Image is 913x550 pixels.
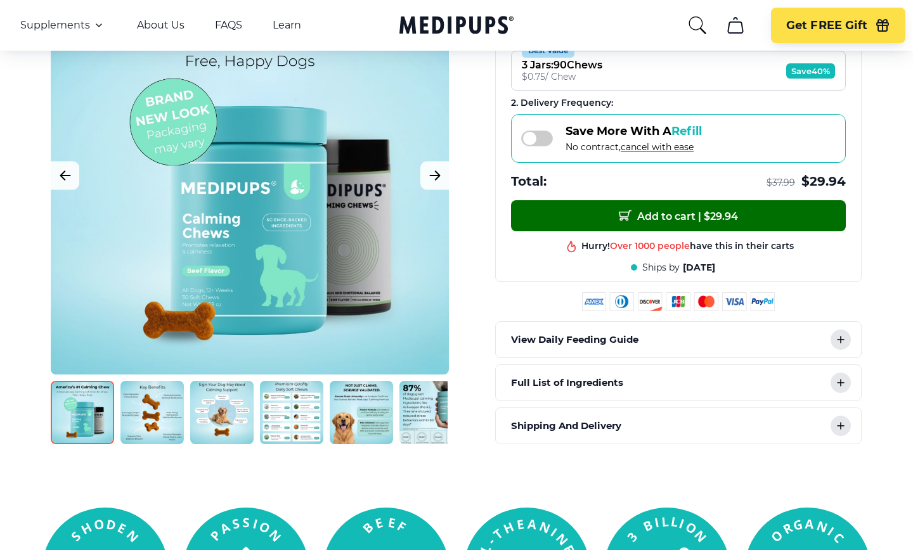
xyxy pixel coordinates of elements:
span: 2 . Delivery Frequency: [511,97,613,108]
div: in this shop [630,250,745,262]
span: No contract, [566,141,702,153]
span: cancel with ease [621,141,694,153]
img: Calming Dog Chews | Natural Dog Supplements [399,381,463,444]
img: Calming Dog Chews | Natural Dog Supplements [260,381,323,444]
span: Get FREE Gift [786,18,867,33]
span: Ships by [642,262,680,274]
img: Calming Dog Chews | Natural Dog Supplements [51,381,114,444]
span: Total: [511,173,547,190]
span: Save 40% [786,63,835,79]
span: Add to cart | $ 29.94 [619,209,738,222]
img: payment methods [582,292,775,311]
div: Hurry! have this in their carts [581,235,794,247]
button: Previous Image [51,161,79,189]
button: Supplements [20,18,107,33]
button: Best Value3 Jars:90Chews$0.75/ ChewSave40% [511,51,846,91]
button: cart [720,10,751,41]
a: Medipups [399,13,514,39]
p: View Daily Feeding Guide [511,332,638,347]
span: [DATE] [683,262,715,274]
button: Add to cart | $29.94 [511,200,846,231]
div: $ 0.75 / Chew [522,71,602,82]
button: search [687,15,708,35]
a: About Us [137,19,185,32]
a: FAQS [215,19,242,32]
img: Calming Dog Chews | Natural Dog Supplements [120,381,184,444]
span: Refill [671,124,702,138]
img: Calming Dog Chews | Natural Dog Supplements [330,381,393,444]
div: Best Value [522,44,574,58]
button: Next Image [420,161,449,189]
span: $ 37.99 [767,177,795,189]
span: Save More With A [566,124,702,138]
a: Learn [273,19,301,32]
div: 3 Jars : 90 Chews [522,59,602,71]
p: Shipping And Delivery [511,418,621,433]
span: $ 29.94 [801,173,846,190]
img: Calming Dog Chews | Natural Dog Supplements [190,381,254,444]
button: Get FREE Gift [771,8,905,43]
span: Best product [630,250,691,262]
p: Full List of Ingredients [511,375,623,390]
span: Over 1000 people [610,235,690,246]
span: Supplements [20,19,90,32]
